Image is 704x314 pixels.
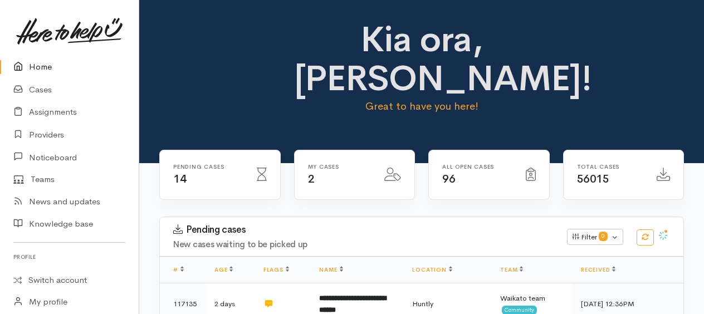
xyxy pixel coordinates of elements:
h6: All Open cases [442,164,512,170]
a: Received [581,266,615,273]
a: Team [500,266,523,273]
a: Flags [263,266,289,273]
span: Huntly [412,299,433,308]
p: Great to have you here! [294,99,550,114]
h6: Pending cases [173,164,243,170]
span: 56015 [577,172,609,186]
h6: My cases [308,164,371,170]
h6: Total cases [577,164,644,170]
a: Age [214,266,233,273]
span: 2 [308,172,315,186]
h6: Profile [13,249,125,264]
span: 14 [173,172,186,186]
button: Filter0 [567,229,623,246]
h1: Kia ora, [PERSON_NAME]! [294,20,550,99]
span: 96 [442,172,455,186]
h3: Pending cases [173,224,554,235]
a: Location [412,266,452,273]
a: Name [319,266,343,273]
a: # [173,266,184,273]
h4: New cases waiting to be picked up [173,240,554,249]
span: 0 [599,232,608,241]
